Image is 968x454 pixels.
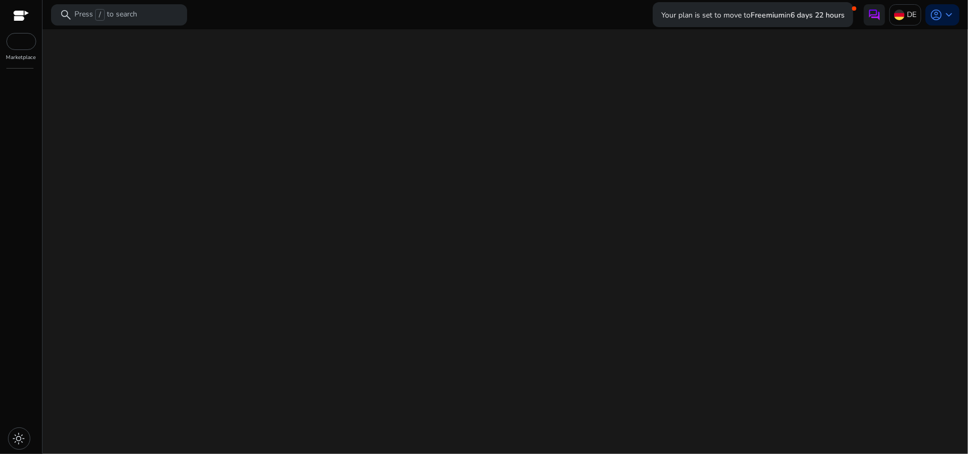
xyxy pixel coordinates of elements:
[942,9,955,21] span: keyboard_arrow_down
[790,10,845,20] b: 6 days 22 hours
[13,432,26,445] span: light_mode
[95,9,105,21] span: /
[751,10,785,20] b: Freemium
[60,9,72,21] span: search
[6,54,36,62] p: Marketplace
[894,10,905,20] img: de.svg
[74,9,137,21] p: Press to search
[907,5,916,24] p: DE
[661,6,845,24] p: Your plan is set to move to in
[930,9,942,21] span: account_circle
